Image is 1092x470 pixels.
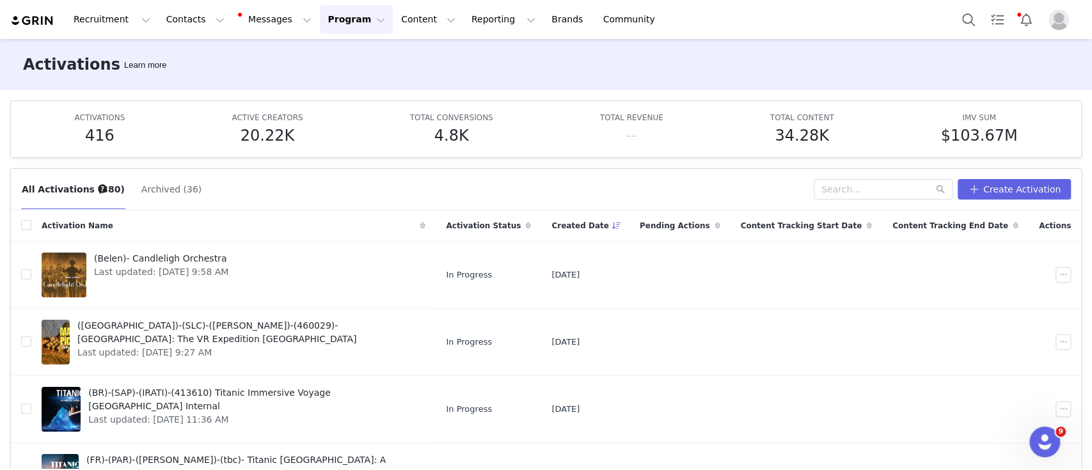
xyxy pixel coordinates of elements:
[233,5,319,34] button: Messages
[75,113,125,122] span: ACTIVATIONS
[42,384,425,435] a: (BR)-(SAP)-(IRATI)-(413610) Titanic Immersive Voyage [GEOGRAPHIC_DATA] InternalLast updated: [DAT...
[740,220,862,231] span: Content Tracking Start Date
[88,386,418,413] span: (BR)-(SAP)-(IRATI)-(413610) Titanic Immersive Voyage [GEOGRAPHIC_DATA] Internal
[10,279,246,309] div: GRIN Helper says…
[954,5,983,34] button: Search
[8,5,33,29] button: go back
[600,113,663,122] span: TOTAL REVENUE
[551,220,609,231] span: Created Date
[1012,5,1040,34] button: Notifications
[241,124,294,147] h5: 20.22K
[1029,212,1081,239] div: Actions
[464,5,543,34] button: Reporting
[20,56,235,118] div: Go to settings on the top right of your email dashboard. If you've exceeded your daily limit, GRI...
[446,269,492,281] span: In Progress
[10,4,246,278] div: Email delays in [GEOGRAPHIC_DATA] typically happen due to daily sending limits or emailing hour r...
[10,329,246,435] div: GRIN Helper says…
[42,220,113,231] span: Activation Name
[23,230,33,240] a: Source reference 10778092:
[77,346,418,359] span: Last updated: [DATE] 9:27 AM
[434,124,469,147] h5: 4.8K
[814,179,953,200] input: Search...
[551,269,580,281] span: [DATE]
[596,5,669,34] a: Community
[983,5,1011,34] a: Tasks
[940,124,1017,147] h5: $103.67M
[77,319,418,346] span: ([GEOGRAPHIC_DATA])-(SLC)-([PERSON_NAME])-(460029)- [GEOGRAPHIC_DATA]: The VR Expedition [GEOGRAP...
[62,6,124,16] h1: GRIN Helper
[320,5,393,34] button: Program
[626,124,637,147] h5: --
[10,15,55,27] img: grin logo
[892,220,1008,231] span: Content Tracking End Date
[159,5,232,34] button: Contacts
[1029,427,1060,457] iframe: Intercom live chat
[446,336,492,349] span: In Progress
[232,113,303,122] span: ACTIVE CREATORS
[393,5,463,34] button: Content
[88,413,418,427] span: Last updated: [DATE] 11:36 AM
[551,403,580,416] span: [DATE]
[775,124,828,147] h5: 34.28K
[10,279,183,308] div: Is that what you were looking for?
[36,7,57,27] img: Profile image for GRIN Helper
[551,336,580,349] span: [DATE]
[141,179,202,200] button: Archived (36)
[446,220,521,231] span: Activation Status
[42,317,425,368] a: ([GEOGRAPHIC_DATA])-(SLC)-([PERSON_NAME])-(460029)- [GEOGRAPHIC_DATA]: The VR Expedition [GEOGRAP...
[20,182,127,192] b: View delayed emails:
[410,113,493,122] span: TOTAL CONVERSIONS
[10,329,210,407] div: If you still need help with your email delays, I'm here to assist you further. Would you like to ...
[1056,427,1066,437] span: 9
[936,185,945,194] i: icon: search
[42,249,425,301] a: (Belen)- Candleligh OrchestraLast updated: [DATE] 9:58 AM
[1048,10,1069,30] img: placeholder-profile.jpg
[21,179,125,200] button: All Activations (380)
[962,113,996,122] span: IMV SUM
[122,59,169,72] div: Tooltip anchor
[446,403,492,416] span: In Progress
[66,5,158,34] button: Recruitment
[20,125,139,136] b: Review emailing hours:
[20,125,235,175] div: Check if you've set specific emailing hours that might be preventing emails from sending outside ...
[94,252,228,265] span: (Belen)- Candleligh Orchestra
[20,337,200,400] div: If you still need help with your email delays, I'm here to assist you further. Would you like to ...
[20,181,235,239] div: Use the email dashboard to check your "Scheduled Emails" table - you can see queued emails and us...
[20,56,177,67] b: Check your daily sending limit:
[225,5,248,28] div: Close
[85,124,115,147] h5: 416
[94,265,228,279] span: Last updated: [DATE] 9:58 AM
[544,5,594,34] a: Brands
[23,53,120,76] h3: Activations
[640,220,710,231] span: Pending Actions
[62,16,159,29] p: The team can also help
[958,179,1071,200] button: Create Activation
[770,113,834,122] span: TOTAL CONTENT
[97,183,108,194] div: Tooltip anchor
[1041,10,1082,30] button: Profile
[121,107,131,118] a: Source reference 10778091:
[20,287,173,300] div: Is that what you were looking for?
[10,4,246,279] div: GRIN Helper says…
[200,5,225,29] button: Home
[20,246,235,270] div: Make sure your daily limit matches your email provider's capacity to prevent future delays.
